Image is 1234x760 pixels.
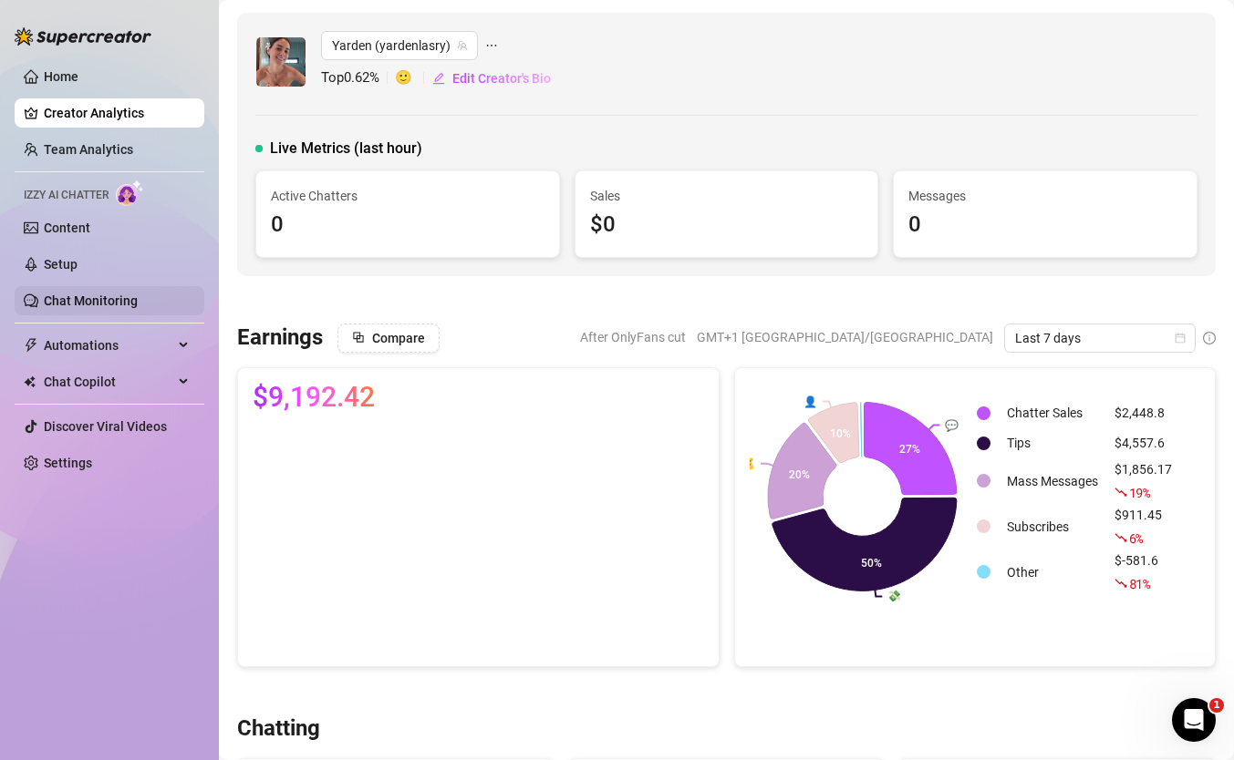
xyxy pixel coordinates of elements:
a: Chat Monitoring [44,293,138,308]
h3: Earnings [237,324,323,353]
td: Subscribes [1000,505,1105,549]
span: edit [432,72,445,85]
h3: Chatting [237,714,320,744]
iframe: Intercom live chat [1172,698,1216,742]
span: block [352,331,365,344]
span: 🙂 [395,67,431,89]
img: Chat Copilot [24,375,36,388]
span: thunderbolt [24,338,38,353]
button: Edit Creator's Bio [431,64,552,93]
span: GMT+1 [GEOGRAPHIC_DATA]/[GEOGRAPHIC_DATA] [697,324,993,351]
span: 6 % [1129,529,1143,547]
td: Other [1000,550,1105,594]
text: 💸 [887,589,901,602]
td: Chatter Sales [1000,399,1105,427]
span: info-circle [1203,332,1216,344]
span: After OnlyFans cut [580,324,686,351]
div: 0 [271,208,544,242]
span: 81 % [1129,575,1150,592]
img: logo-BBDzfeDw.svg [15,27,151,46]
div: $2,448.8 [1115,403,1172,423]
td: Mass Messages [1000,459,1105,503]
span: Active Chatters [271,186,544,206]
span: fall [1115,486,1127,498]
button: Compare [337,324,440,353]
span: Compare [372,331,425,345]
span: Izzy AI Chatter [24,187,109,204]
span: Automations [44,331,173,360]
div: $911.45 [1115,505,1172,549]
a: Setup [44,257,78,272]
img: AI Chatter [116,180,144,206]
div: $4,557.6 [1115,433,1172,453]
a: Team Analytics [44,142,133,157]
div: $-581.6 [1115,550,1172,594]
span: calendar [1175,333,1186,344]
span: Live Metrics (last hour) [270,138,422,159]
a: Content [44,221,90,235]
span: fall [1115,577,1127,590]
span: Edit Creator's Bio [452,71,551,86]
img: Yarden [256,37,306,87]
span: Sales [590,186,864,206]
td: Tips [1000,429,1105,457]
span: Chat Copilot [44,367,173,396]
a: Discover Viral Videos [44,419,167,434]
div: 0 [908,208,1182,242]
span: Messages [908,186,1182,206]
span: Top 0.62 % [321,67,395,89]
text: 👤 [804,394,817,407]
span: ellipsis [485,31,498,60]
span: Yarden (yardenlasry) [332,32,467,59]
span: $9,192.42 [253,383,375,412]
a: Settings [44,456,92,470]
span: 19 % [1129,484,1150,501]
span: fall [1115,531,1127,544]
a: Home [44,69,78,84]
div: $0 [590,208,864,242]
span: 1 [1209,698,1224,713]
text: 💬 [945,417,959,431]
span: Last 7 days [1015,324,1185,352]
a: Creator Analytics [44,98,190,128]
span: team [457,40,468,51]
div: $1,856.17 [1115,459,1172,503]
